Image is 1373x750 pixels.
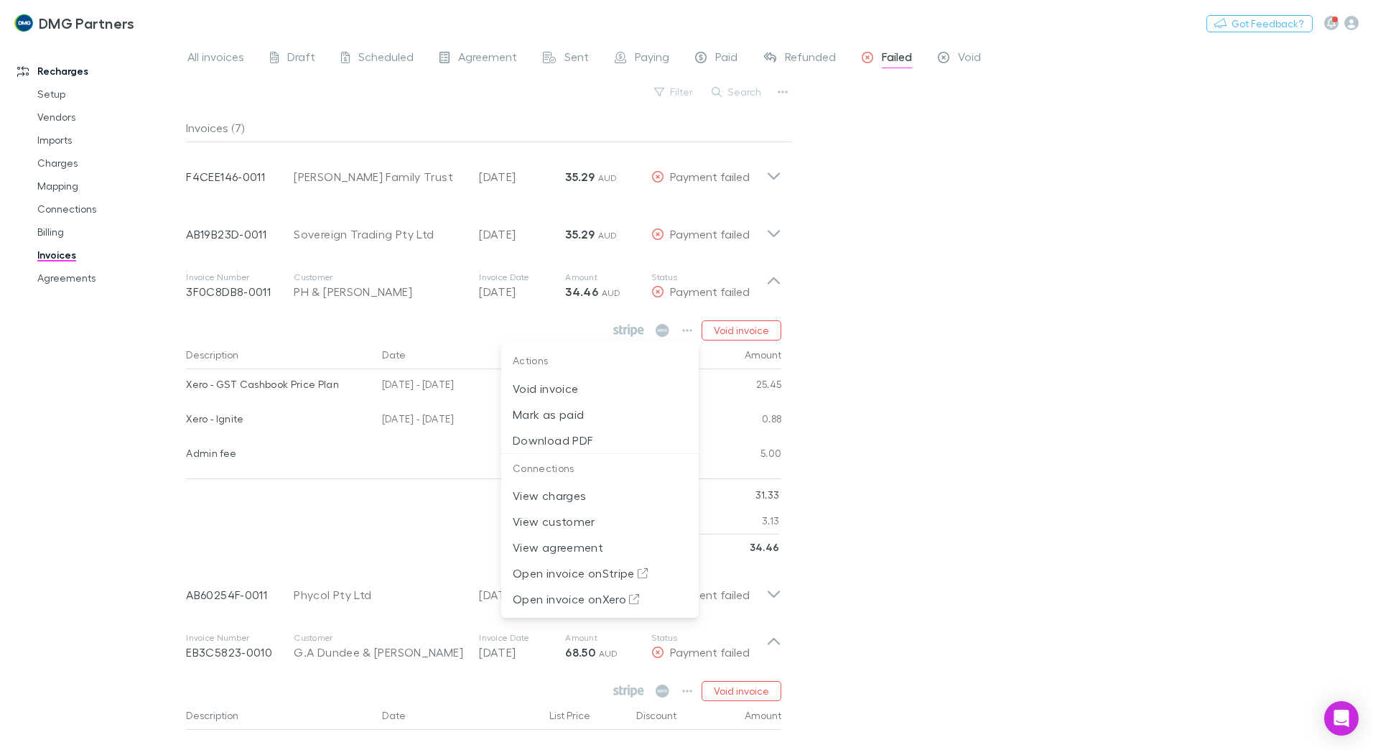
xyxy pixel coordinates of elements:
p: Mark as paid [513,406,687,423]
a: Open invoice onStripe [501,565,699,578]
a: View customer [501,513,699,527]
li: Mark as paid [501,402,699,427]
p: Connections [501,454,699,483]
li: Open invoice onXero [501,586,699,612]
li: View charges [501,483,699,509]
p: View agreement [513,539,687,556]
p: Actions [501,346,699,376]
p: Open invoice on Xero [513,591,687,608]
p: Open invoice on Stripe [513,565,687,582]
p: Void invoice [513,380,687,397]
div: Open Intercom Messenger [1324,701,1359,736]
li: Download PDF [501,427,699,453]
li: Open invoice onStripe [501,560,699,586]
p: Download PDF [513,432,687,449]
a: Open invoice onXero [501,591,699,604]
li: View agreement [501,534,699,560]
li: Void invoice [501,376,699,402]
p: View customer [513,513,687,530]
p: View charges [513,487,687,504]
li: View customer [501,509,699,534]
a: View agreement [501,539,699,552]
a: View charges [501,487,699,501]
a: Download PDF [501,431,699,445]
